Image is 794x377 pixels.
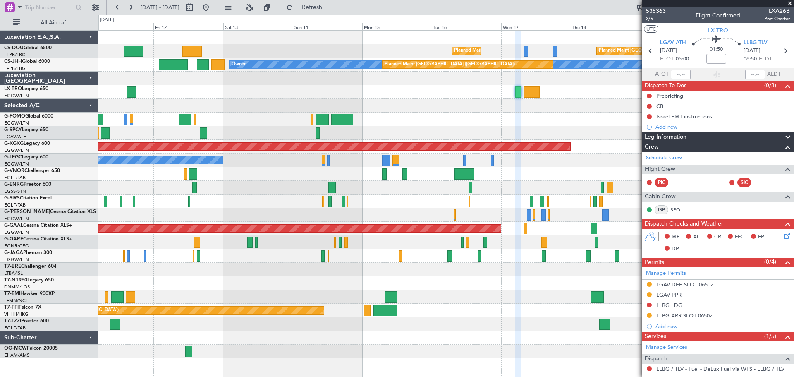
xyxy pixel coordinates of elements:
[646,154,682,162] a: Schedule Crew
[645,81,686,91] span: Dispatch To-Dos
[4,291,20,296] span: T7-EMI
[4,257,29,263] a: EGGW/LTN
[4,270,23,276] a: LTBA/ISL
[693,233,701,241] span: AC
[656,291,682,298] div: LGAV PPR
[4,319,49,324] a: T7-LZZIPraetor 600
[4,264,21,269] span: T7-BRE
[4,196,52,201] a: G-SIRSCitation Excel
[84,23,153,30] div: Thu 11
[645,142,659,152] span: Crew
[4,127,48,132] a: G-SPCYLegacy 650
[4,319,21,324] span: T7-LZZI
[4,168,60,173] a: G-VNORChallenger 650
[753,179,772,186] div: - -
[223,23,293,30] div: Sat 13
[4,352,29,358] a: EHAM/AMS
[655,323,790,330] div: Add new
[656,312,712,319] div: LLBG ARR SLOT 0650z
[4,127,22,132] span: G-SPCY
[656,365,784,372] a: LLBG / TLV - Fuel - DeLux Fuel via WFS - LLBG / TLV
[4,141,24,146] span: G-KGKG
[385,58,515,71] div: Planned Maint [GEOGRAPHIC_DATA] ([GEOGRAPHIC_DATA])
[656,302,682,309] div: LLBG LDG
[501,23,571,30] div: Wed 17
[646,15,666,22] span: 3/5
[295,5,330,10] span: Refresh
[656,92,683,99] div: Prebriefing
[4,216,29,222] a: EGGW/LTN
[4,147,29,154] a: EGGW/LTN
[4,223,23,228] span: G-GAAL
[4,46,24,50] span: CS-DOU
[4,182,51,187] a: G-ENRGPraetor 600
[764,15,790,22] span: Pref Charter
[4,196,20,201] span: G-SIRS
[4,209,96,214] a: G-[PERSON_NAME]Cessna Citation XLS
[670,179,689,186] div: - -
[708,26,728,35] span: LX-TRO
[22,20,87,26] span: All Aircraft
[646,7,666,15] span: 535363
[672,233,679,241] span: MF
[4,346,58,351] a: OO-MCWFalcon 2000S
[4,311,29,317] a: VHHH/HKG
[655,205,668,214] div: ISP
[714,233,721,241] span: CR
[4,305,41,310] a: T7-FFIFalcon 7X
[672,245,679,253] span: DP
[645,258,664,267] span: Permits
[764,257,776,266] span: (0/4)
[655,123,790,130] div: Add new
[4,237,72,242] a: G-GARECessna Citation XLS+
[141,4,179,11] span: [DATE] - [DATE]
[4,155,48,160] a: G-LEGCLegacy 600
[4,298,29,304] a: LFMN/NCE
[696,11,740,20] div: Flight Confirmed
[4,209,50,214] span: G-[PERSON_NAME]
[4,93,29,99] a: EGGW/LTN
[656,281,713,288] div: LGAV DEP SLOT 0650z
[4,278,27,283] span: T7-N1960
[645,219,723,229] span: Dispatch Checks and Weather
[767,70,781,79] span: ALDT
[4,243,29,249] a: EGNR/CEG
[4,168,24,173] span: G-VNOR
[764,7,790,15] span: LXA26B
[655,70,669,79] span: ATOT
[655,178,668,187] div: PIC
[4,114,25,119] span: G-FOMO
[4,46,52,50] a: CS-DOUGlobal 6500
[571,23,640,30] div: Thu 18
[362,23,432,30] div: Mon 15
[4,155,22,160] span: G-LEGC
[4,223,72,228] a: G-GAALCessna Citation XLS+
[744,39,768,47] span: LLBG TLV
[759,55,772,63] span: ELDT
[4,188,26,195] a: EGSS/STN
[100,17,114,24] div: [DATE]
[764,332,776,341] span: (1/5)
[646,343,687,352] a: Manage Services
[4,305,19,310] span: T7-FFI
[4,237,23,242] span: G-GARE
[4,65,26,72] a: LFPB/LBG
[671,70,691,79] input: --:--
[4,175,26,181] a: EGLF/FAB
[735,233,744,241] span: FFC
[232,58,246,71] div: Owner
[4,325,26,331] a: EGLF/FAB
[4,250,23,255] span: G-JAGA
[644,25,658,33] button: UTC
[656,113,712,120] div: Israel PMT instructions
[645,354,667,364] span: Dispatch
[4,229,29,235] a: EGGW/LTN
[4,264,57,269] a: T7-BREChallenger 604
[293,23,362,30] div: Sun 14
[737,178,751,187] div: SIC
[4,291,55,296] a: T7-EMIHawker 900XP
[4,114,53,119] a: G-FOMOGlobal 6000
[758,233,764,241] span: FP
[4,52,26,58] a: LFPB/LBG
[670,206,689,214] a: SPO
